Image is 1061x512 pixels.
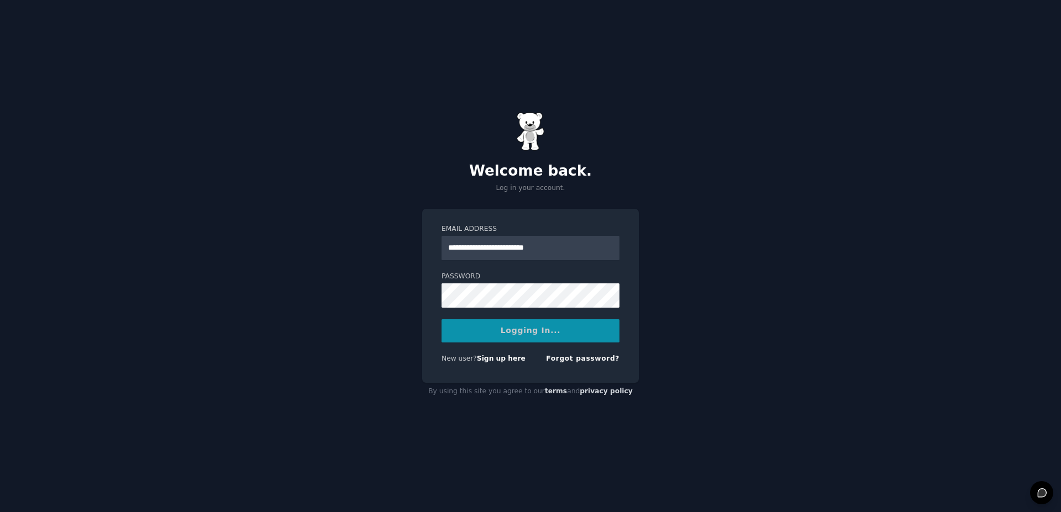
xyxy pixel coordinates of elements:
a: terms [545,387,567,395]
label: Email Address [442,224,619,234]
a: privacy policy [580,387,633,395]
label: Password [442,272,619,282]
img: Gummy Bear [517,112,544,151]
span: New user? [442,355,477,362]
a: Forgot password? [546,355,619,362]
h2: Welcome back. [422,162,639,180]
p: Log in your account. [422,183,639,193]
div: By using this site you agree to our and [422,383,639,400]
a: Sign up here [477,355,526,362]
